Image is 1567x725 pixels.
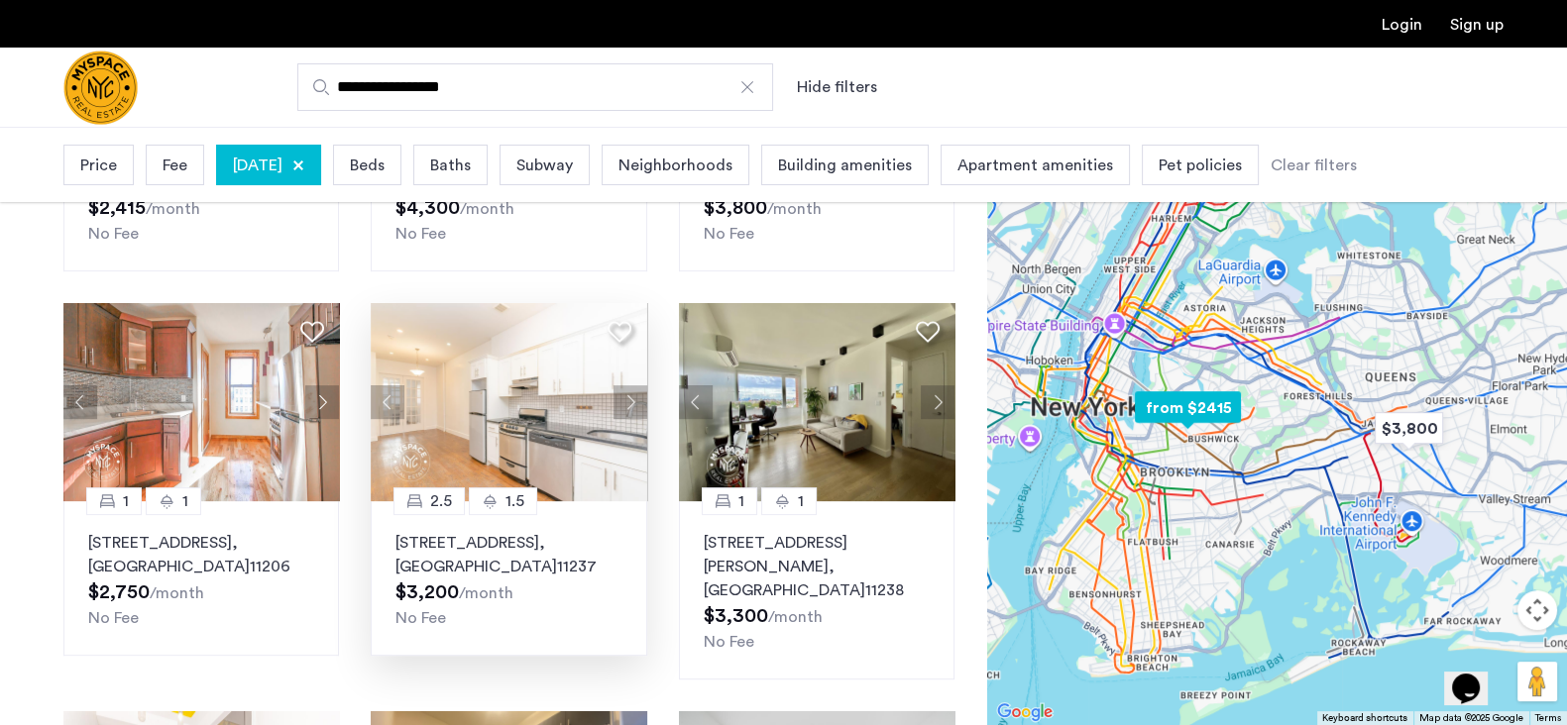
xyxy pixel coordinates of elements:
sub: /month [768,609,823,625]
span: Map data ©2025 Google [1419,713,1523,723]
div: Clear filters [1271,154,1357,177]
span: No Fee [88,610,139,626]
div: from $2415 [1119,377,1257,438]
a: Cazamio Logo [63,51,138,125]
iframe: chat widget [1444,646,1508,705]
img: 1997_638581258818871784.jpeg [63,303,340,501]
span: Building amenities [778,154,912,177]
span: $2,415 [88,198,146,218]
button: Previous apartment [371,385,404,419]
span: $3,300 [704,606,768,626]
p: [STREET_ADDRESS] 11237 [395,531,621,578]
sub: /month [460,201,514,217]
p: [STREET_ADDRESS][PERSON_NAME] 11238 [704,531,930,602]
span: No Fee [395,610,446,626]
img: logo [63,51,138,125]
span: Pet policies [1159,154,1242,177]
span: No Fee [395,226,446,242]
a: 11[STREET_ADDRESS], [GEOGRAPHIC_DATA]11206No Fee [63,501,339,656]
span: 1 [123,489,129,513]
a: Login [1382,17,1422,33]
span: Neighborhoods [618,154,732,177]
span: [DATE] [233,154,282,177]
a: 11[STREET_ADDRESS][PERSON_NAME], [GEOGRAPHIC_DATA]11238No Fee [679,501,954,679]
button: Map camera controls [1517,590,1557,630]
a: Open this area in Google Maps (opens a new window) [992,699,1058,725]
span: Subway [516,154,573,177]
button: Previous apartment [63,385,97,419]
button: Keyboard shortcuts [1322,711,1407,725]
sub: /month [767,201,822,217]
span: Apartment amenities [957,154,1113,177]
button: Drag Pegman onto the map to open Street View [1517,662,1557,701]
a: 2.51.5[STREET_ADDRESS], [GEOGRAPHIC_DATA]11237No Fee [371,501,646,656]
span: 2.5 [430,489,452,513]
button: Next apartment [614,385,647,419]
span: $3,200 [395,582,459,602]
span: 1 [798,489,804,513]
span: Baths [430,154,471,177]
div: $3,800 [1359,398,1459,459]
span: Fee [163,154,187,177]
a: Registration [1450,17,1504,33]
span: No Fee [88,226,139,242]
input: Apartment Search [297,63,773,111]
img: Google [992,699,1058,725]
img: 22_638458716438955839.png [679,303,955,501]
span: $4,300 [395,198,460,218]
img: 1995_638652118970080236.jpeg [371,303,647,501]
span: 1 [738,489,744,513]
span: Beds [350,154,385,177]
span: 1 [182,489,188,513]
span: $3,800 [704,198,767,218]
sub: /month [459,585,513,601]
button: Next apartment [921,385,954,419]
button: Next apartment [305,385,339,419]
span: $2,750 [88,582,150,602]
button: Previous apartment [679,385,713,419]
sub: /month [146,201,200,217]
span: No Fee [704,634,754,650]
span: 1.5 [505,489,524,513]
span: No Fee [704,226,754,242]
sub: /month [150,585,204,601]
p: [STREET_ADDRESS] 11206 [88,531,314,578]
a: Terms (opens in new tab) [1535,711,1561,725]
button: Show or hide filters [797,75,877,99]
span: Price [80,154,117,177]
